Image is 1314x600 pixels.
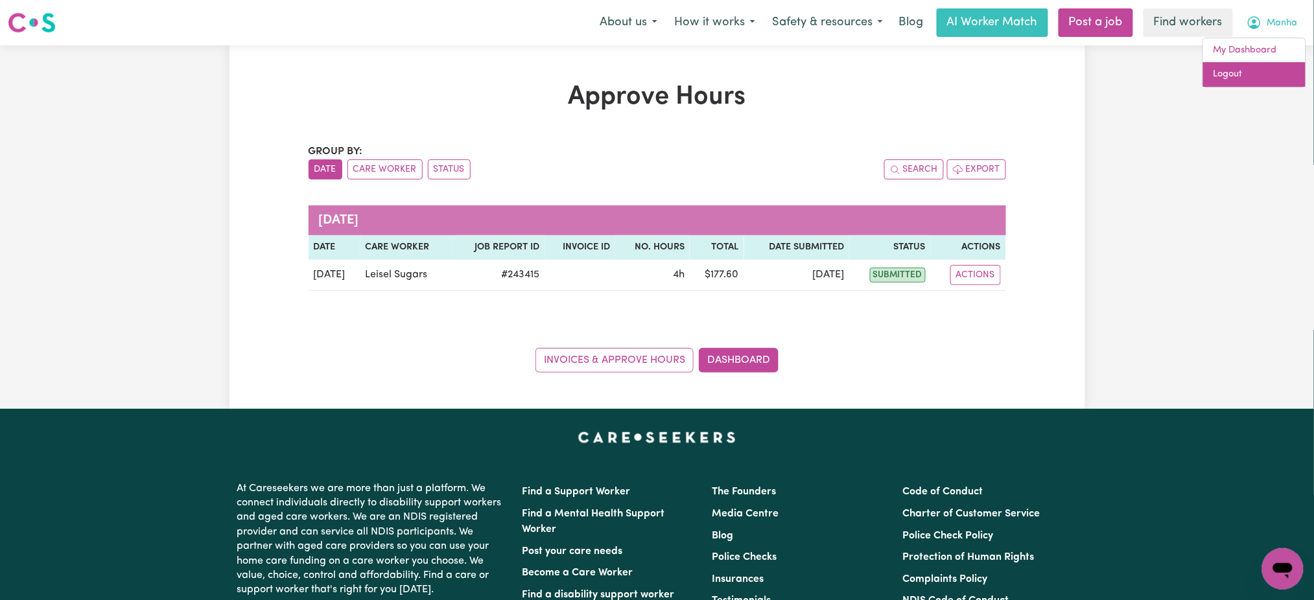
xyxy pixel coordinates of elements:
[712,552,777,562] a: Police Checks
[8,11,56,34] img: Careseekers logo
[578,432,736,443] a: Careseekers home page
[902,509,1040,519] a: Charter of Customer Service
[309,235,360,260] th: Date
[712,487,777,497] a: The Founders
[309,159,342,179] button: sort invoices by date
[666,9,764,36] button: How it works
[690,260,744,291] td: $ 177.60
[764,9,891,36] button: Safety & resources
[347,159,423,179] button: sort invoices by care worker
[891,8,932,37] a: Blog
[1144,8,1233,37] a: Find workers
[902,552,1034,562] a: Protection of Human Rights
[699,348,779,373] a: Dashboard
[884,159,944,179] button: Search
[902,487,983,497] a: Code of Conduct
[545,235,616,260] th: Invoice ID
[428,159,471,179] button: sort invoices by paid status
[902,574,987,584] a: Complaints Policy
[522,568,633,578] a: Become a Care Worker
[535,348,694,373] a: Invoices & Approve Hours
[690,235,744,260] th: Total
[309,205,1006,235] caption: [DATE]
[452,260,545,291] td: # 243415
[712,509,779,519] a: Media Centre
[673,270,685,280] span: 4 hours
[849,235,931,260] th: Status
[744,260,850,291] td: [DATE]
[615,235,689,260] th: No. Hours
[712,531,734,541] a: Blog
[8,8,56,38] a: Careseekers logo
[1262,548,1304,590] iframe: Button to launch messaging window
[1203,38,1306,63] a: My Dashboard
[1203,38,1306,87] div: My Account
[522,487,631,497] a: Find a Support Worker
[744,235,850,260] th: Date Submitted
[1059,8,1133,37] a: Post a job
[947,159,1006,179] button: Export
[931,235,1006,260] th: Actions
[1203,62,1306,87] a: Logout
[1238,9,1306,36] button: My Account
[591,9,666,36] button: About us
[522,546,623,557] a: Post your care needs
[712,574,764,584] a: Insurances
[360,235,452,260] th: Care worker
[870,268,926,283] span: submitted
[522,590,675,600] a: Find a disability support worker
[360,260,452,291] td: Leisel Sugars
[937,8,1048,37] a: AI Worker Match
[950,265,1001,285] button: Actions
[522,509,665,535] a: Find a Mental Health Support Worker
[452,235,545,260] th: Job Report ID
[309,260,360,291] td: [DATE]
[309,82,1006,113] h1: Approve Hours
[309,146,363,157] span: Group by:
[1267,16,1298,30] span: Manha
[902,531,993,541] a: Police Check Policy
